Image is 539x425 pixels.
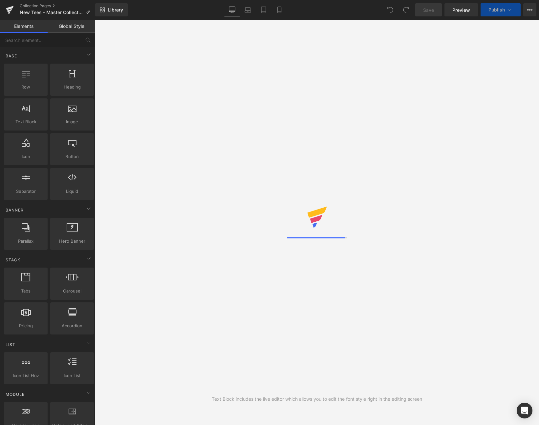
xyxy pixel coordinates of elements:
button: More [523,3,536,16]
span: Text Block [6,118,46,125]
span: Module [5,391,25,397]
a: Global Style [48,20,95,33]
span: Save [423,7,434,13]
a: Collection Pages [20,3,95,9]
span: Carousel [52,288,92,294]
span: Pricing [6,322,46,329]
span: Accordion [52,322,92,329]
a: Preview [444,3,478,16]
span: Hero Banner [52,238,92,245]
span: Preview [452,7,470,13]
span: Publish [488,7,505,12]
a: Desktop [224,3,240,16]
span: Icon [6,153,46,160]
a: Tablet [256,3,271,16]
span: Icon List [52,372,92,379]
span: New Tees - Master Collection [20,10,83,15]
span: Library [108,7,123,13]
span: Image [52,118,92,125]
span: Base [5,53,18,59]
a: Laptop [240,3,256,16]
span: Row [6,84,46,91]
button: Redo [399,3,413,16]
span: Tabs [6,288,46,294]
a: New Library [95,3,128,16]
a: Mobile [271,3,287,16]
span: Liquid [52,188,92,195]
span: Icon List Hoz [6,372,46,379]
span: Stack [5,257,21,263]
button: Publish [481,3,521,16]
span: Separator [6,188,46,195]
span: Button [52,153,92,160]
span: Parallax [6,238,46,245]
span: Heading [52,84,92,91]
span: List [5,341,16,348]
div: Text Block includes the live editor which allows you to edit the font style right in the editing ... [212,395,422,403]
div: Open Intercom Messenger [517,403,532,418]
button: Undo [384,3,397,16]
span: Banner [5,207,24,213]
